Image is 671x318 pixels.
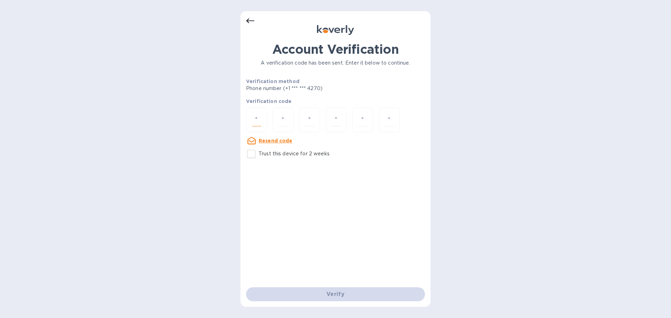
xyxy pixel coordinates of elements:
h1: Account Verification [246,42,425,57]
p: Verification code [246,98,425,105]
u: Resend code [259,138,293,143]
b: Verification method [246,79,300,84]
p: Phone number (+1 *** *** 4270) [246,85,376,92]
p: Trust this device for 2 weeks [259,150,330,157]
p: A verification code has been sent. Enter it below to continue. [246,59,425,67]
